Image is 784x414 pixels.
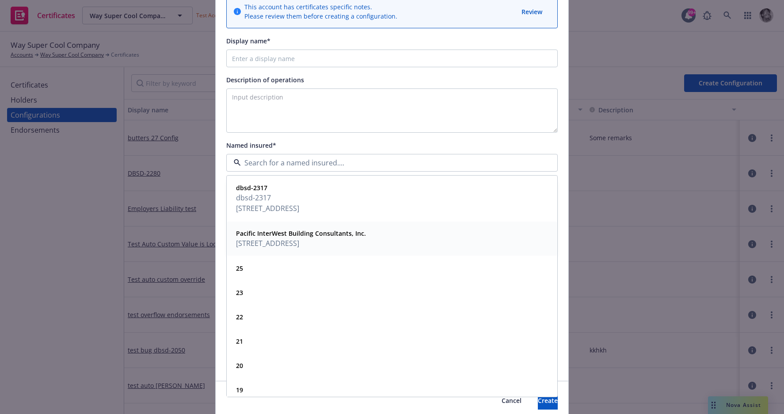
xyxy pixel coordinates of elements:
[244,2,397,11] span: This account has certificates specific notes.
[226,76,304,84] span: Description of operations
[521,8,542,16] span: Review
[236,192,299,203] span: dbsd-2317
[502,396,521,405] span: Cancel
[236,337,243,345] strong: 21
[236,386,243,394] strong: 19
[226,141,276,149] span: Named insured*
[538,392,558,410] button: Create
[236,361,243,370] strong: 20
[236,229,366,238] strong: Pacific InterWest Building Consultants, Inc.
[244,11,397,21] span: Please review them before creating a configuration.
[236,288,243,297] strong: 23
[236,203,299,214] span: [STREET_ADDRESS]
[236,264,243,272] strong: 25
[487,392,536,410] button: Cancel
[236,238,366,249] span: [STREET_ADDRESS]
[226,88,558,133] textarea: Input description
[236,313,243,321] strong: 22
[226,50,558,67] input: Enter a display name
[538,396,558,405] span: Create
[241,157,540,168] input: Search for a named insured....
[236,184,267,192] strong: dbsd-2317
[521,6,543,17] button: Review
[226,37,270,45] span: Display name*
